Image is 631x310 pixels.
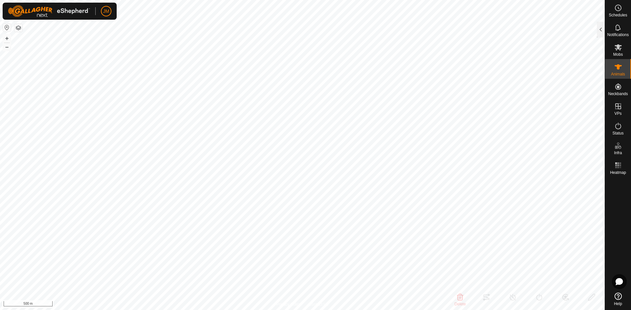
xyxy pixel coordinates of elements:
span: JM [103,8,109,15]
span: Status [612,131,623,135]
span: VPs [614,112,621,115]
span: Animals [611,72,625,76]
span: Schedules [609,13,627,17]
span: Notifications [607,33,629,37]
button: Reset Map [3,24,11,31]
span: Help [614,302,622,306]
button: – [3,43,11,51]
a: Contact Us [309,301,328,307]
img: Gallagher Logo [8,5,90,17]
button: + [3,34,11,42]
span: Neckbands [608,92,628,96]
span: Heatmap [610,171,626,175]
a: Privacy Policy [276,301,301,307]
button: Map Layers [14,24,22,32]
span: Mobs [613,52,623,56]
a: Help [605,290,631,308]
span: Infra [614,151,622,155]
